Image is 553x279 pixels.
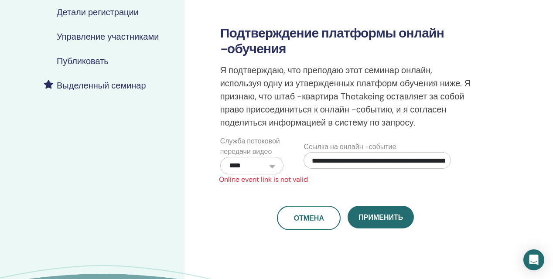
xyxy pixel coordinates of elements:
[294,214,324,223] span: Отмена
[57,56,109,66] h4: Публиковать
[348,206,414,228] button: Применить
[57,31,159,42] h4: Управление участниками
[214,174,464,185] span: Online event link is not valid
[220,136,284,157] label: Служба потоковой передачи видео
[215,64,476,129] p: Я подтверждаю, что преподаю этот семинар онлайн, используя одну из утвержденных платформ обучения...
[277,206,341,230] a: Отмена
[215,25,476,57] h3: Подтверждение платформы онлайн -обучения
[523,249,544,270] div: Open Intercom Messenger
[304,142,396,152] label: Ссылка на онлайн -событие
[358,213,403,222] span: Применить
[57,7,139,17] h4: Детали регистрации
[57,80,146,91] h4: Выделенный семинар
